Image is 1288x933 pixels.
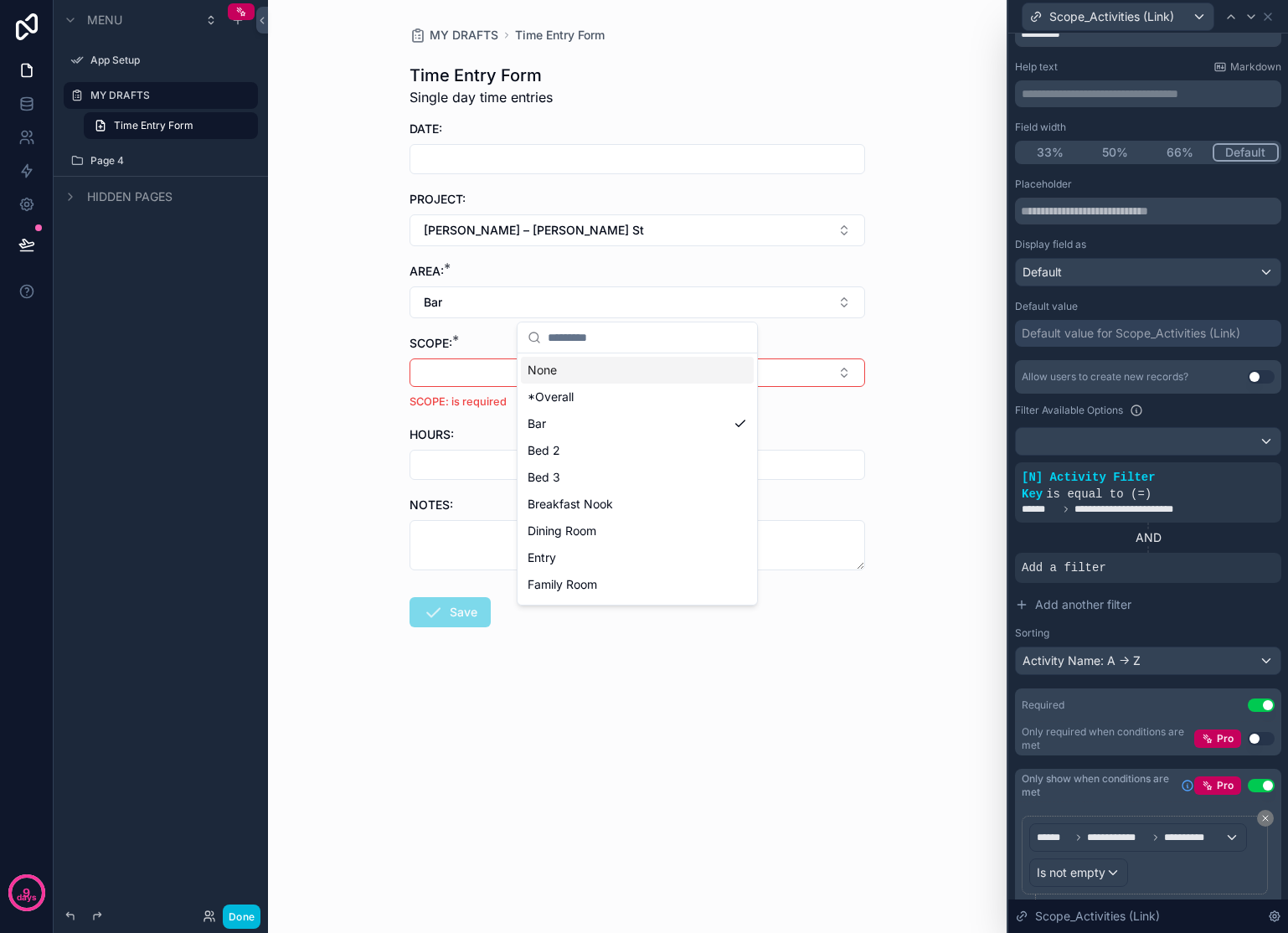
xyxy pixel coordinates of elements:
label: Field width [1015,121,1066,134]
span: Dining Room [528,523,596,539]
span: [N] Activity Filter Key [1022,471,1156,501]
span: MY DRAFTS [430,27,498,44]
span: Pro [1217,732,1234,745]
span: HOURS: [410,427,454,441]
label: Filter Available Options [1015,404,1123,417]
div: scrollable content [1015,80,1281,107]
button: 66% [1147,143,1213,162]
span: is equal to (=) [1046,487,1151,501]
button: Add another filter [1015,590,1281,620]
button: Select Button [410,214,865,246]
span: AREA: [410,264,444,278]
span: Menu [87,12,122,28]
button: Default [1213,143,1280,162]
span: Default [1023,264,1062,281]
button: Select Button [410,286,865,318]
a: Markdown [1213,60,1281,74]
span: [PERSON_NAME] – [PERSON_NAME] St [424,222,644,239]
span: Markdown [1230,60,1281,74]
label: Display field as [1015,238,1086,251]
label: Help text [1015,60,1058,74]
span: Scope_Activities (Link) [1035,908,1160,925]
p: 9 [23,884,30,901]
span: Is not empty [1037,864,1105,881]
span: Hidden pages [87,188,173,205]
div: Required [1022,698,1064,712]
span: SCOPE: [410,336,452,350]
div: AND [1015,529,1281,546]
span: Great Room [528,603,592,620]
button: Is not empty [1029,858,1128,887]
label: App Setup [90,54,248,67]
label: Sorting [1015,626,1049,640]
button: Done [223,905,260,929]
span: *Overall [528,389,574,405]
span: Entry [528,549,556,566]
span: Pro [1217,779,1234,792]
div: Allow users to create new records? [1022,370,1188,384]
span: PROJECT: [410,192,466,206]
span: Family Room [528,576,597,593]
span: Bar [424,294,442,311]
div: Suggestions [518,353,757,605]
label: Placeholder [1015,178,1072,191]
label: Page 4 [90,154,248,168]
a: Time Entry Form [84,112,258,139]
a: MY DRAFTS [410,27,498,44]
span: Single day time entries [410,87,553,107]
button: Select Button [410,358,865,387]
span: Bar [528,415,546,432]
button: 50% [1083,143,1148,162]
span: Add a filter [1022,559,1106,576]
label: MY DRAFTS [90,89,248,102]
span: Scope_Activities (Link) [1049,8,1174,25]
span: DATE: [410,121,442,136]
span: NOTES: [410,497,453,512]
p: days [17,891,37,905]
div: None [521,357,754,384]
span: Breakfast Nook [528,496,613,513]
label: Default value [1015,300,1078,313]
button: Default [1015,258,1281,286]
button: 33% [1018,143,1083,162]
button: Activity Name: A -> Z [1015,647,1281,675]
span: Bed 3 [528,469,560,486]
span: Only show when conditions are met [1022,772,1174,799]
div: Default value for Scope_Activities (Link) [1022,325,1240,342]
span: Add another filter [1035,596,1131,613]
button: Scope_Activities (Link) [1022,3,1214,31]
div: Only required when conditions are met [1022,725,1194,752]
p: SCOPE: is required [410,394,865,410]
h1: Time Entry Form [410,64,553,87]
span: Time Entry Form [114,119,193,132]
a: Time Entry Form [515,27,605,44]
div: Activity Name: A -> Z [1016,647,1280,674]
span: Bed 2 [528,442,560,459]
